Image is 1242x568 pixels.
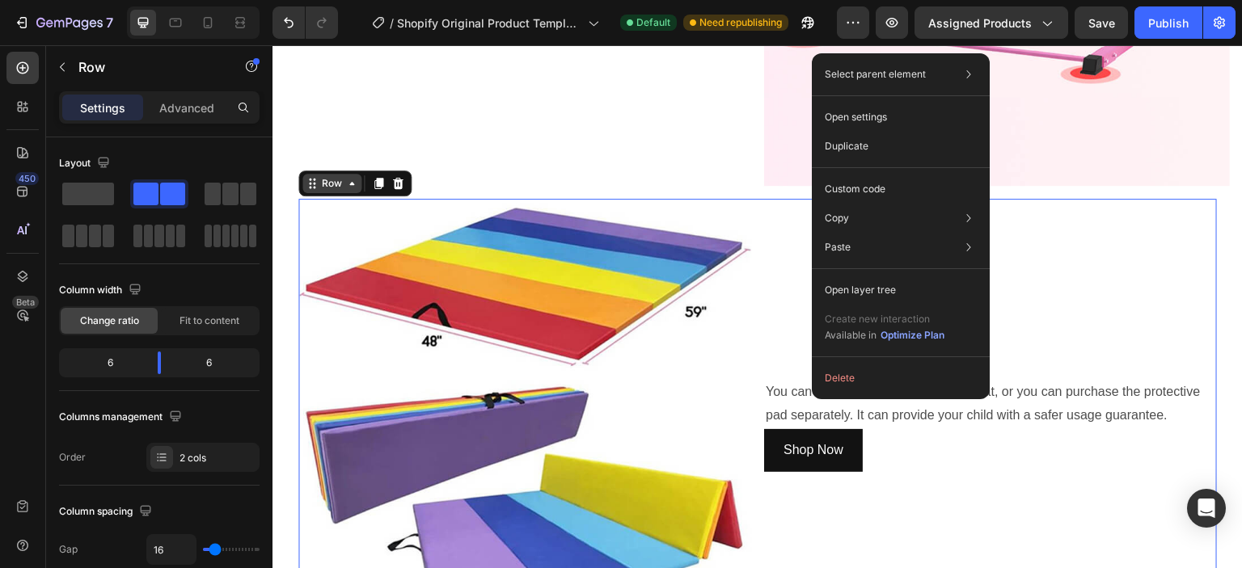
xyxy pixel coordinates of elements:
[880,327,945,343] button: Optimize Plan
[493,335,943,382] p: You can choose our package with a mat, or you can purchase the protective pad separately. It can ...
[825,329,877,341] span: Available in
[1148,15,1189,32] div: Publish
[147,535,196,564] input: Auto
[397,15,581,32] span: Shopify Original Product Template
[699,15,782,30] span: Need republishing
[59,450,86,465] div: Order
[825,311,945,327] p: Create new interaction
[12,296,39,309] div: Beta
[180,451,256,465] div: 2 cols
[1075,6,1128,39] button: Save
[59,153,113,175] div: Layout
[825,182,885,196] p: Custom code
[825,283,896,297] p: Open layer tree
[915,6,1068,39] button: Assigned Products
[390,15,394,32] span: /
[511,393,571,417] p: Shop Now
[46,131,73,145] div: Row
[272,6,338,39] div: Undo/Redo
[180,313,239,328] span: Fit to content
[881,328,944,343] div: Optimize Plan
[818,364,983,393] button: Delete
[80,313,139,328] span: Change ratio
[636,15,670,30] span: Default
[174,351,256,374] div: 6
[6,6,120,39] button: 7
[492,384,590,427] button: <p>Shop Now</p>
[80,99,125,116] p: Settings
[15,172,39,185] div: 450
[106,13,113,32] p: 7
[928,15,1032,32] span: Assigned Products
[59,280,145,301] div: Column width
[1187,489,1226,528] div: Open Intercom Messenger
[272,45,1242,568] iframe: Design area
[62,351,145,374] div: 6
[59,501,155,523] div: Column spacing
[825,110,887,124] p: Open settings
[59,406,185,428] div: Columns management
[59,542,78,557] div: Gap
[825,139,868,154] p: Duplicate
[825,67,926,82] p: Select parent element
[825,211,849,225] p: Copy
[78,57,216,77] p: Row
[1088,16,1115,30] span: Save
[1134,6,1202,39] button: Publish
[825,240,851,255] p: Paste
[159,99,214,116] p: Advanced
